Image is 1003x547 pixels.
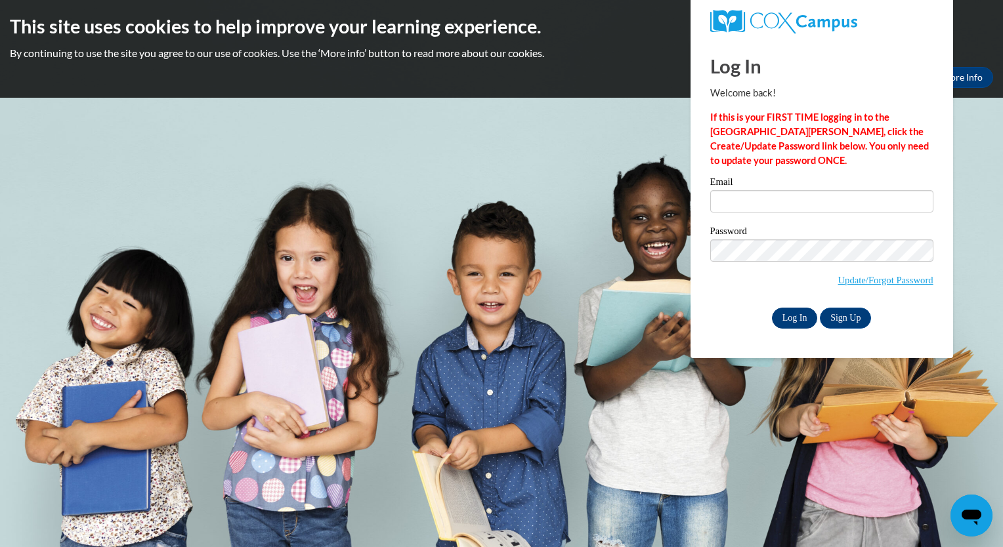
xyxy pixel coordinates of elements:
[931,67,993,88] a: More Info
[710,10,857,33] img: COX Campus
[710,52,933,79] h1: Log In
[710,177,933,190] label: Email
[710,226,933,239] label: Password
[838,275,933,285] a: Update/Forgot Password
[10,13,993,39] h2: This site uses cookies to help improve your learning experience.
[710,10,933,33] a: COX Campus
[820,308,871,329] a: Sign Up
[950,495,992,537] iframe: Button to launch messaging window
[772,308,818,329] input: Log In
[10,46,993,60] p: By continuing to use the site you agree to our use of cookies. Use the ‘More info’ button to read...
[710,86,933,100] p: Welcome back!
[710,111,929,166] strong: If this is your FIRST TIME logging in to the [GEOGRAPHIC_DATA][PERSON_NAME], click the Create/Upd...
